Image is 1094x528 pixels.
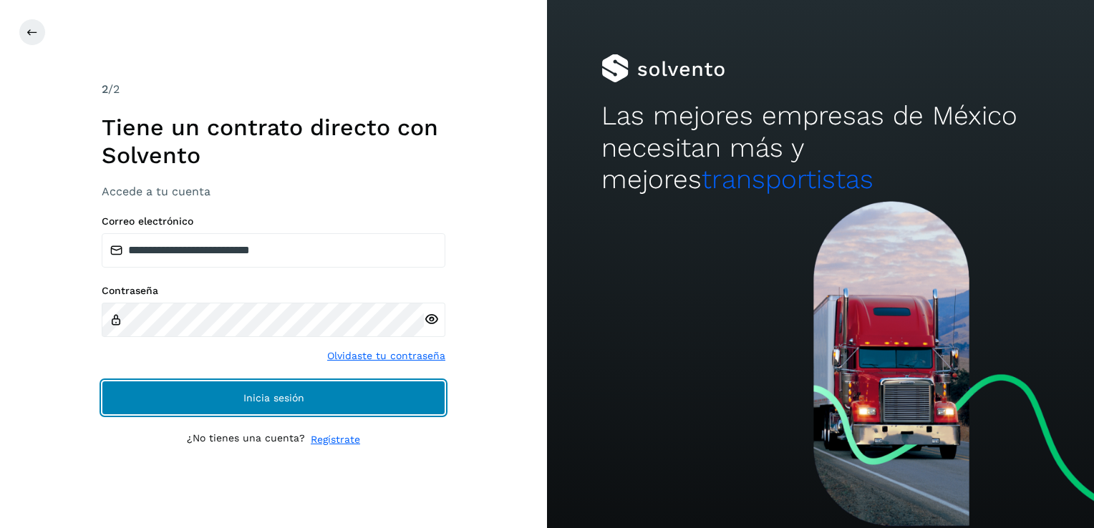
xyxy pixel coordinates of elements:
[102,82,108,96] span: 2
[102,215,445,228] label: Correo electrónico
[311,432,360,447] a: Regístrate
[243,393,304,403] span: Inicia sesión
[102,381,445,415] button: Inicia sesión
[102,185,445,198] h3: Accede a tu cuenta
[702,164,873,195] span: transportistas
[187,432,305,447] p: ¿No tienes una cuenta?
[102,114,445,169] h1: Tiene un contrato directo con Solvento
[102,285,445,297] label: Contraseña
[327,348,445,363] a: Olvidaste tu contraseña
[601,100,1039,195] h2: Las mejores empresas de México necesitan más y mejores
[102,81,445,98] div: /2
